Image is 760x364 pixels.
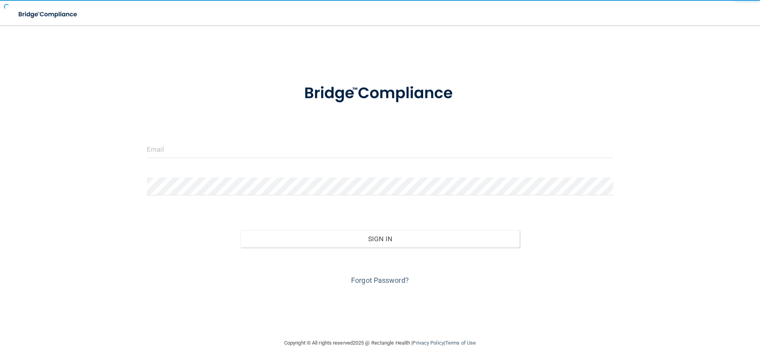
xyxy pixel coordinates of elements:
a: Terms of Use [445,340,476,346]
input: Email [147,140,613,158]
button: Sign In [240,230,520,248]
img: bridge_compliance_login_screen.278c3ca4.svg [12,6,85,23]
div: Copyright © All rights reserved 2025 @ Rectangle Health | | [236,330,524,356]
img: bridge_compliance_login_screen.278c3ca4.svg [288,73,472,114]
a: Forgot Password? [351,276,409,284]
a: Privacy Policy [412,340,444,346]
